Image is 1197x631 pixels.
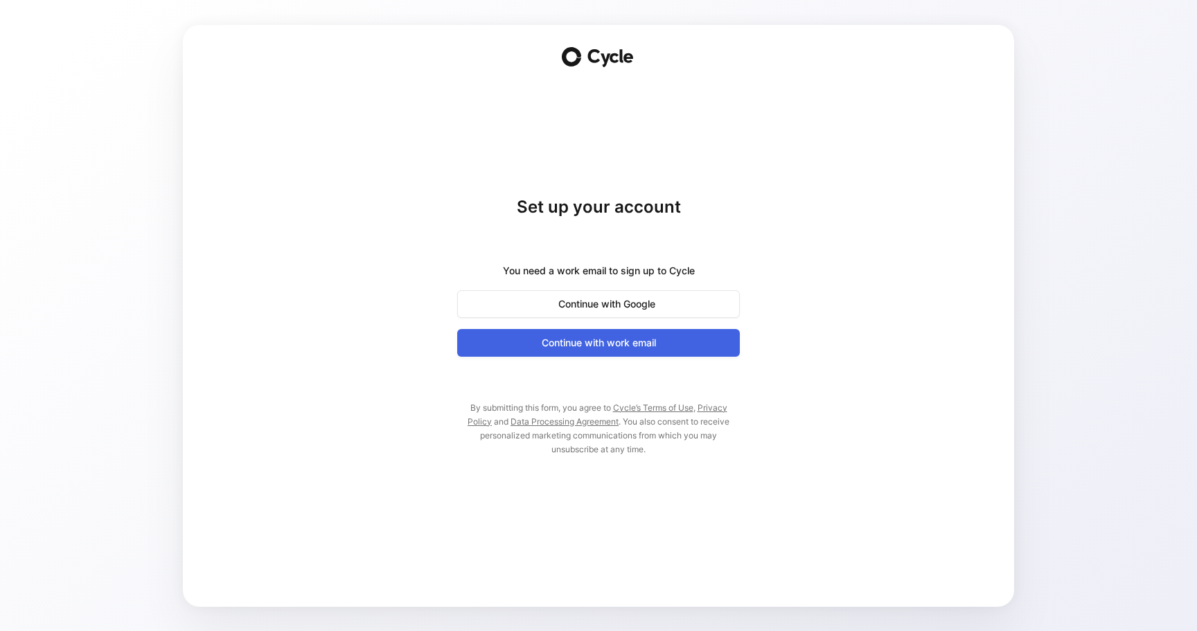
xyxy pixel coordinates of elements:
a: Privacy Policy [468,402,727,427]
button: Continue with work email [457,329,740,357]
a: Cycle’s Terms of Use [613,402,693,413]
a: Data Processing Agreement [511,416,619,427]
h1: Set up your account [457,196,740,218]
span: Continue with work email [475,335,722,351]
p: By submitting this form, you agree to , and . You also consent to receive personalized marketing ... [457,401,740,456]
div: You need a work email to sign up to Cycle [503,263,695,279]
span: Continue with Google [475,296,722,312]
button: Continue with Google [457,290,740,318]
